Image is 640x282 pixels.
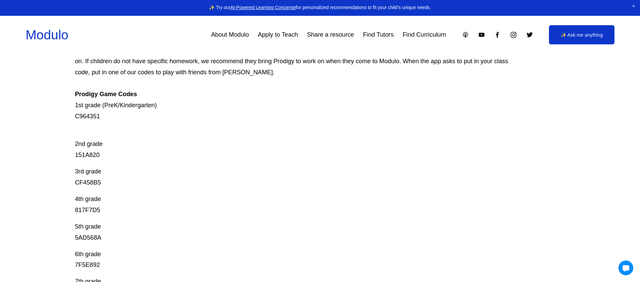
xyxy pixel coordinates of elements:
p: 2nd grade 151A820 [75,127,516,161]
a: About Modulo [211,29,249,41]
a: AI-Powered Learning Concierge [230,5,296,10]
p: Prodigy is our go-to mastery- based tool to give kids lots of fun, engaging math problems while e... [75,34,516,122]
a: Instagram [510,31,517,38]
a: ✨ Ask me anything [549,25,614,44]
a: Find Tutors [363,29,393,41]
a: Twitter [526,31,533,38]
p: 6th grade 7F5E892 [75,249,516,271]
p: 5th grade 5AD568A [75,221,516,243]
a: Apply to Teach [258,29,298,41]
p: 4th grade 817F7D5 [75,194,516,216]
a: Modulo [26,28,68,42]
a: YouTube [478,31,485,38]
a: Find Curriculum [402,29,446,41]
a: Facebook [494,31,501,38]
p: 3rd grade CF458B5 [75,166,516,188]
a: Apple Podcasts [462,31,469,38]
strong: Prodigy Game Codes [75,90,137,97]
a: Share a resource [307,29,354,41]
